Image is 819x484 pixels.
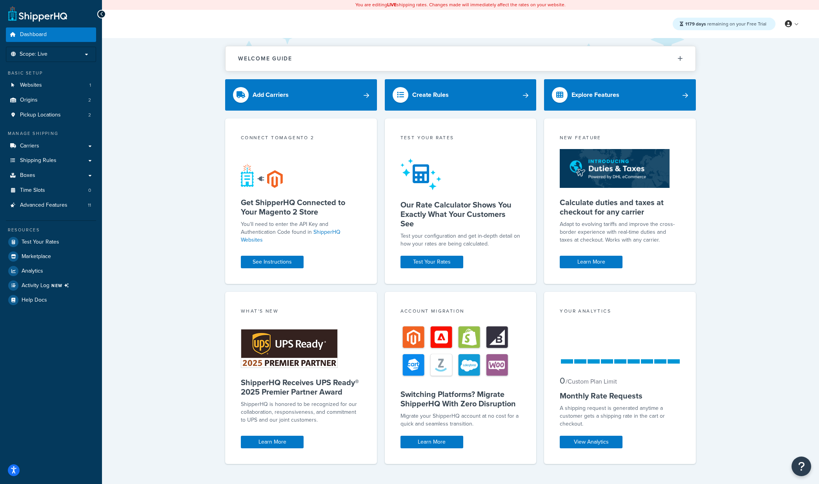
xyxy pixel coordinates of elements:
[20,143,39,149] span: Carriers
[400,134,521,143] div: Test your rates
[560,134,680,143] div: New Feature
[6,108,96,122] li: Pickup Locations
[560,220,680,244] p: Adapt to evolving tariffs and improve the cross-border experience with real-time duties and taxes...
[571,89,619,100] div: Explore Features
[22,253,51,260] span: Marketplace
[6,153,96,168] a: Shipping Rules
[6,293,96,307] a: Help Docs
[400,308,521,317] div: Account Migration
[20,31,47,38] span: Dashboard
[238,56,292,62] h2: Welcome Guide
[241,308,361,317] div: What's New
[241,134,361,143] div: Connect to Magento 2
[400,232,521,248] div: Test your configuration and get in-depth detail on how your rates are being calculated.
[6,70,96,76] div: Basic Setup
[20,82,42,89] span: Websites
[6,235,96,249] a: Test Your Rates
[12,445,78,469] iframe: To enrich screen reader interactions, please activate Accessibility in Grammarly extension settings
[88,202,91,209] span: 11
[6,93,96,107] li: Origins
[6,183,96,198] li: Time Slots
[792,457,811,476] button: Open Resource Center
[6,78,96,93] li: Websites
[88,187,91,194] span: 0
[241,164,283,188] img: connect-shq-magento-24cdf84b.svg
[20,51,47,58] span: Scope: Live
[560,404,680,428] div: A shipping request is generated anytime a customer gets a shipping rate in the cart or checkout.
[400,200,521,228] h5: Our Rate Calculator Shows You Exactly What Your Customers See
[560,391,680,400] h5: Monthly Rate Requests
[22,239,59,246] span: Test Your Rates
[6,183,96,198] a: Time Slots0
[6,139,96,153] a: Carriers
[6,278,96,293] li: [object Object]
[560,198,680,217] h5: Calculate duties and taxes at checkout for any carrier
[225,79,377,111] a: Add Carriers
[241,228,340,244] a: ShipperHQ Websites
[20,172,35,179] span: Boxes
[566,377,617,386] small: / Custom Plan Limit
[253,89,289,100] div: Add Carriers
[6,264,96,278] a: Analytics
[241,436,304,448] a: Learn More
[387,1,397,8] b: LIVE
[6,130,96,137] div: Manage Shipping
[6,198,96,213] a: Advanced Features11
[560,308,680,317] div: Your Analytics
[226,46,695,71] button: Welcome Guide
[560,374,565,387] span: 0
[241,256,304,268] a: See Instructions
[400,436,463,448] a: Learn More
[241,378,361,397] h5: ShipperHQ Receives UPS Ready® 2025 Premier Partner Award
[685,20,766,27] span: remaining on your Free Trial
[20,157,56,164] span: Shipping Rules
[6,78,96,93] a: Websites1
[6,198,96,213] li: Advanced Features
[22,280,72,291] span: Activity Log
[88,112,91,118] span: 2
[51,282,72,289] span: NEW
[20,97,38,104] span: Origins
[544,79,696,111] a: Explore Features
[6,168,96,183] a: Boxes
[241,400,361,424] p: ShipperHQ is honored to be recognized for our collaboration, responsiveness, and commitment to UP...
[20,187,45,194] span: Time Slots
[20,202,67,209] span: Advanced Features
[20,112,61,118] span: Pickup Locations
[400,256,463,268] a: Test Your Rates
[88,97,91,104] span: 2
[6,93,96,107] a: Origins2
[400,389,521,408] h5: Switching Platforms? Migrate ShipperHQ With Zero Disruption
[6,227,96,233] div: Resources
[6,249,96,264] a: Marketplace
[685,20,706,27] strong: 1179 days
[6,27,96,42] a: Dashboard
[241,220,361,244] p: You'll need to enter the API Key and Authentication Code found in
[89,82,91,89] span: 1
[22,268,43,275] span: Analytics
[241,198,361,217] h5: Get ShipperHQ Connected to Your Magento 2 Store
[385,79,537,111] a: Create Rules
[6,108,96,122] a: Pickup Locations2
[560,256,622,268] a: Learn More
[22,297,47,304] span: Help Docs
[412,89,449,100] div: Create Rules
[400,412,521,428] div: Migrate your ShipperHQ account at no cost for a quick and seamless transition.
[560,436,622,448] a: View Analytics
[6,278,96,293] a: Activity LogNEW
